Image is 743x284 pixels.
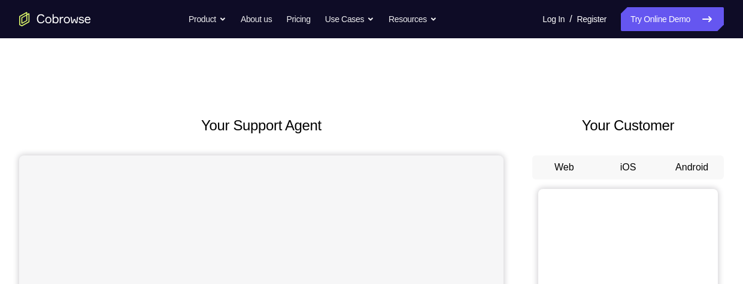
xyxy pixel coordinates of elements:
[577,7,606,31] a: Register
[19,115,504,136] h2: Your Support Agent
[241,7,272,31] a: About us
[542,7,565,31] a: Log In
[19,12,91,26] a: Go to the home page
[660,155,724,179] button: Android
[569,12,572,26] span: /
[596,155,660,179] button: iOS
[325,7,374,31] button: Use Cases
[621,7,724,31] a: Try Online Demo
[532,115,724,136] h2: Your Customer
[389,7,437,31] button: Resources
[532,155,596,179] button: Web
[286,7,310,31] a: Pricing
[189,7,226,31] button: Product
